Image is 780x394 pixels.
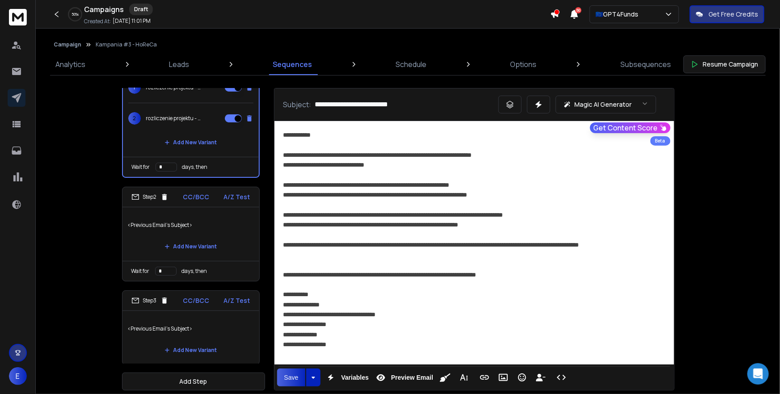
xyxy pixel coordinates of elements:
p: Options [510,59,537,70]
p: <Previous Email's Subject> [128,316,254,341]
p: Subject: [283,99,312,110]
p: Leads [169,59,189,70]
p: Kampania #3 - HoReCa [96,41,157,48]
button: Add New Variant [157,238,224,256]
a: Schedule [391,54,432,75]
button: Insert Unsubscribe Link [532,369,549,386]
p: CC/BCC [183,296,209,305]
button: Add New Variant [157,341,224,359]
button: Add New Variant [157,134,224,151]
button: Emoticons [514,369,531,386]
button: Code View [553,369,570,386]
p: days, then [182,163,208,171]
p: Schedule [396,59,427,70]
p: Wait for [132,163,150,171]
button: Clean HTML [437,369,454,386]
button: Insert Image (⌘P) [495,369,512,386]
button: E [9,367,27,385]
button: Insert Link (⌘K) [476,369,493,386]
div: Draft [129,4,153,15]
button: More Text [455,369,472,386]
button: Variables [322,369,371,386]
div: Step 2 [131,193,169,201]
a: Sequences [267,54,317,75]
p: rozliczenie projektu - KPO [146,115,203,122]
button: Preview Email [372,369,435,386]
button: Add Step [122,373,265,390]
a: Leads [164,54,194,75]
p: [DATE] 11:01 PM [113,17,151,25]
button: Campaign [54,41,81,48]
p: 🇪🇺GPT4Funds [595,10,642,19]
p: 50 % [72,12,79,17]
li: Step2CC/BCCA/Z Test<Previous Email's Subject>Add New VariantWait fordays, then [122,187,260,281]
button: Save [277,369,306,386]
p: days, then [182,268,207,275]
p: A/Z Test [224,193,250,201]
p: Created At: [84,18,111,25]
h1: Campaigns [84,4,124,15]
li: Step1CC/BCCA/Z Test1rozliczenie projektu - KPO2rozliczenie projektu - KPOAdd New VariantWait ford... [122,46,260,178]
button: Get Free Credits [690,5,764,23]
p: CC/BCC [183,193,209,201]
span: 50 [575,7,582,13]
span: Variables [339,374,371,381]
p: Get Free Credits [708,10,758,19]
p: Subsequences [620,59,671,70]
p: A/Z Test [224,296,250,305]
span: Preview Email [389,374,435,381]
button: Get Content Score [590,122,670,133]
p: Magic AI Generator [575,100,632,109]
li: Step3CC/BCCA/Z Test<Previous Email's Subject>Add New Variant [122,290,260,365]
button: Resume Campaign [683,55,766,73]
a: Analytics [50,54,91,75]
span: 2 [128,112,141,125]
a: Options [505,54,542,75]
div: Beta [650,136,670,146]
div: Step 3 [131,297,169,305]
button: Magic AI Generator [556,96,656,113]
div: Open Intercom Messenger [747,363,769,385]
p: <Previous Email's Subject> [128,213,254,238]
p: Sequences [273,59,312,70]
p: Wait for [131,268,150,275]
p: Analytics [55,59,85,70]
a: Subsequences [615,54,676,75]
